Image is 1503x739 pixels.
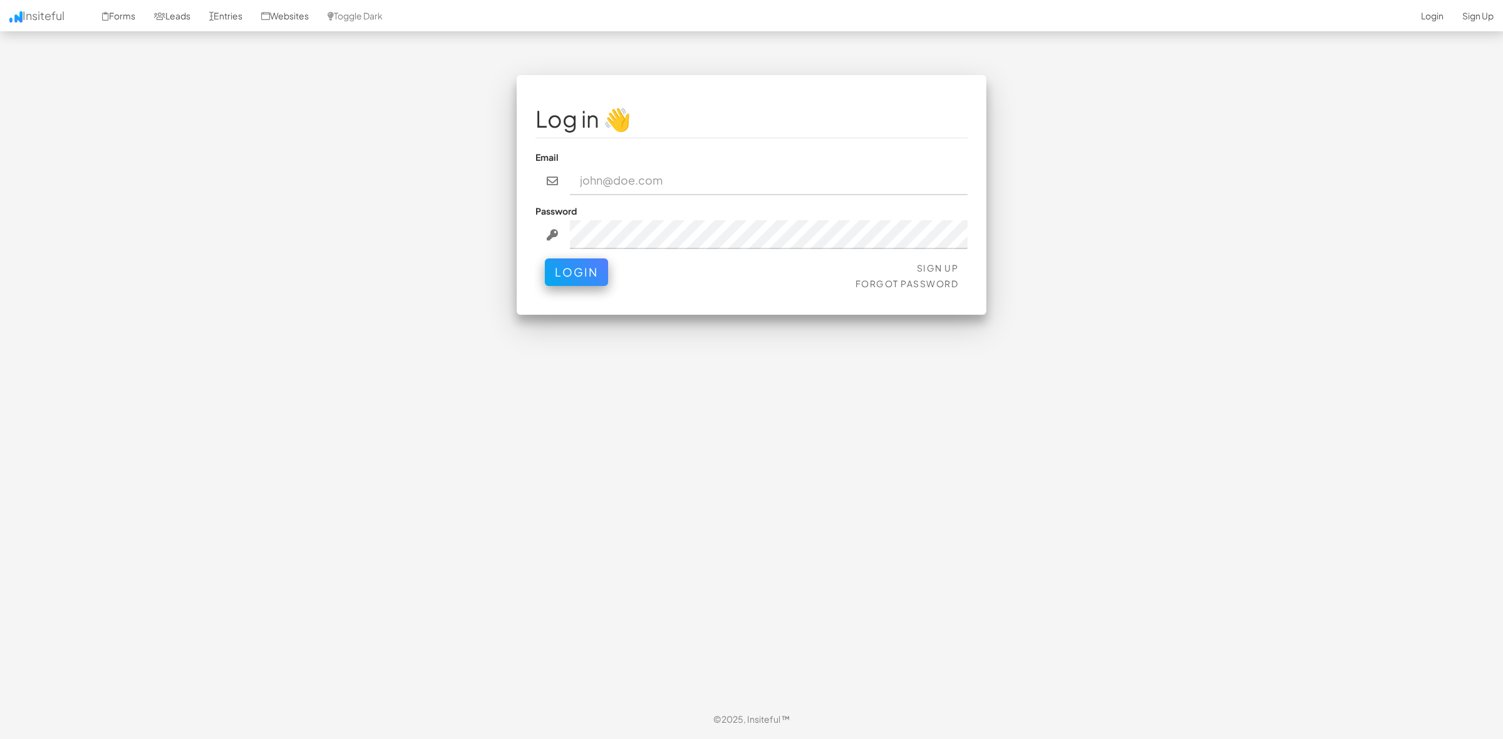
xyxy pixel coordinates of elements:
[535,205,577,217] label: Password
[535,106,968,131] h1: Log in 👋
[855,278,959,289] a: Forgot Password
[917,262,959,273] a: Sign Up
[570,166,968,195] input: john@doe.com
[545,258,608,286] button: Login
[9,11,23,23] img: icon.png
[535,151,559,163] label: Email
